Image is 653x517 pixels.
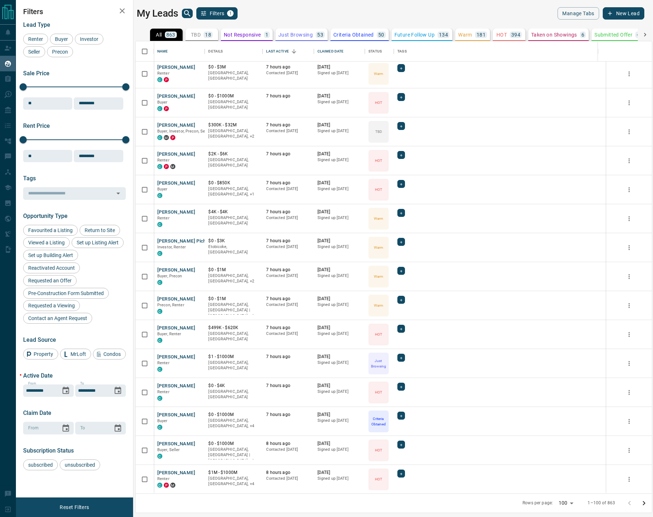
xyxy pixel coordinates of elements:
p: Just Browsing [369,358,388,369]
p: 50 [378,32,384,37]
p: [GEOGRAPHIC_DATA], [GEOGRAPHIC_DATA] [208,157,259,168]
div: Precon [47,46,73,57]
span: Renter [26,36,46,42]
p: 7 hours ago [266,122,310,128]
button: more [624,329,635,340]
span: subscribed [26,462,55,468]
p: Signed up [DATE] [317,215,361,221]
div: Buyer [50,34,73,45]
button: more [624,358,635,369]
span: + [400,383,402,390]
p: Signed up [DATE] [317,302,361,308]
p: Not Responsive [224,32,261,37]
button: [PERSON_NAME] [157,93,195,100]
button: search button [182,9,193,18]
div: property.ca [170,135,175,140]
button: Choose date, selected date is Oct 9, 2025 [59,383,73,398]
div: Renter [23,34,48,45]
span: Opportunity Type [23,213,68,219]
p: Warm [374,71,383,76]
p: 7 hours ago [266,180,310,186]
div: Requested an Offer [23,275,77,286]
div: subscribed [23,459,58,470]
p: [DATE] [317,296,361,302]
span: + [400,122,402,130]
div: + [397,122,405,130]
button: Choose date [111,421,125,436]
div: condos.ca [157,106,162,111]
p: Contacted [DATE] [266,128,310,134]
p: [DATE] [317,441,361,447]
button: Open [113,188,123,198]
div: + [397,180,405,188]
span: Renter [157,71,170,76]
p: Signed up [DATE] [317,360,361,366]
p: Signed up [DATE] [317,244,361,250]
p: 7 hours ago [266,267,310,273]
p: Signed up [DATE] [317,99,361,105]
span: 1 [228,11,233,16]
button: more [624,213,635,224]
p: [DATE] [317,209,361,215]
p: [DATE] [317,122,361,128]
p: Rows per page: [522,500,553,506]
p: Signed up [DATE] [317,418,361,424]
h1: My Leads [137,8,178,19]
p: Criteria Obtained [369,416,388,427]
p: TBD [375,129,382,134]
p: 7 hours ago [266,296,310,302]
p: $2K - $6K [208,151,259,157]
span: Buyer [157,187,168,192]
span: + [400,267,402,274]
p: North York, East York, Toronto, Pickering [208,476,259,487]
button: Sort [289,46,299,56]
button: more [624,300,635,311]
p: Contacted [DATE] [266,70,310,76]
button: more [624,387,635,398]
div: condos.ca [157,280,162,285]
p: [DATE] [317,93,361,99]
div: condos.ca [157,135,162,140]
p: $0 - $1M [208,267,259,273]
span: Subscription Status [23,447,74,454]
span: + [400,209,402,217]
button: [PERSON_NAME] [157,354,195,361]
span: Lead Source [23,336,56,343]
p: Signed up [DATE] [317,389,361,395]
p: HOT [496,32,507,37]
p: HOT [375,332,382,337]
button: more [624,271,635,282]
p: [DATE] [317,325,361,331]
p: Submitted Offer [594,32,632,37]
p: $1M - $1000M [208,470,259,476]
p: [GEOGRAPHIC_DATA], [GEOGRAPHIC_DATA] [208,389,259,400]
div: condos.ca [157,454,162,459]
span: Active Date [23,372,53,379]
button: more [624,242,635,253]
span: Buyer, Precon [157,274,182,278]
span: + [400,151,402,159]
p: [DATE] [317,238,361,244]
button: Filters1 [196,7,238,20]
span: Buyer [157,100,168,105]
p: Warm [374,216,383,221]
p: Contacted [DATE] [266,244,310,250]
p: Contacted [DATE] [266,186,310,192]
p: Warm [374,303,383,308]
div: Set up Listing Alert [72,237,124,248]
span: Requested an Offer [26,278,74,283]
div: condos.ca [157,222,162,227]
div: Requested a Viewing [23,300,80,311]
p: [DATE] [317,470,361,476]
span: unsubscribed [62,462,98,468]
div: Tags [394,41,598,62]
p: Toronto [208,302,259,319]
div: property.ca [164,483,169,488]
button: more [624,155,635,166]
p: Contacted [DATE] [266,302,310,308]
div: condos.ca [157,396,162,401]
p: Midtown | Central, Toronto [208,128,259,139]
div: condos.ca [157,367,162,372]
span: Buyer, Seller [157,447,180,452]
div: Reactivated Account [23,262,80,273]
